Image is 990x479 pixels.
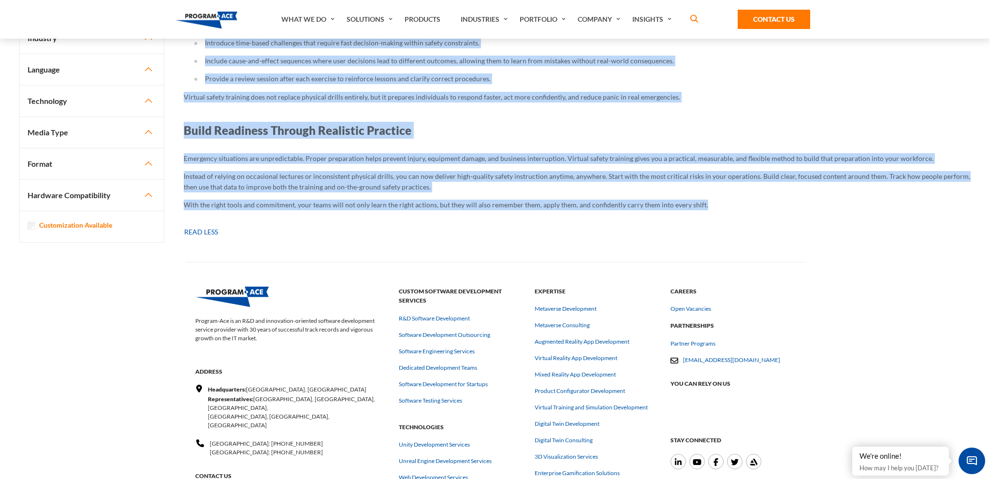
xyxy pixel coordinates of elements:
p: Virtual safety training does not replace physical drills entirely, but it prepares individuals to... [184,92,971,102]
button: Hardware Compatibility [20,180,164,211]
p: How may I help you [DATE]? [859,462,942,474]
a: Mixed Reality App Development [535,370,616,379]
p: Instead of relying on occasional lectures or inconsistent physical drills, you can now deliver hi... [184,171,971,192]
strong: Careers [670,287,795,296]
a: Unity Development Services [399,440,470,449]
a: Virtual Training and Simulation Development [535,403,648,412]
div: [GEOGRAPHIC_DATA], [GEOGRAPHIC_DATA] [208,385,388,394]
strong: Expertise [535,287,659,296]
strong: Technologies [399,422,523,432]
a: Contact Us [738,10,810,29]
li: Include cause-and-effect sequences where user decisions lead to different outcomes, allowing them... [194,56,971,66]
button: Media Type [20,117,164,148]
li: Introduce time-based challenges that require fast decision-making within safety constraints. [194,38,971,48]
strong: Address [195,367,387,377]
a: Metaverse Consulting [535,321,590,330]
img: Program-Ace [176,12,237,29]
p: Program-Ace is an R&D and innovation-oriented software development service provider with 30 years... [195,307,387,352]
li: Provide a review session after each exercise to reinforce lessons and clarify correct procedures. [194,73,971,84]
div: [GEOGRAPHIC_DATA], [GEOGRAPHIC_DATA], [GEOGRAPHIC_DATA], [GEOGRAPHIC_DATA], [GEOGRAPHIC_DATA], [G... [208,394,388,430]
span: Chat Widget [959,448,985,474]
a: Software Testing Services [399,396,462,405]
div: We're online! [859,451,942,461]
a: Virtual Reality App Development [535,354,617,363]
button: Read Less [184,221,218,243]
a: 3D Visualization Services [535,452,598,461]
strong: Partnerships [670,321,795,331]
label: Customization Available [39,220,112,231]
h2: Build Readiness Through Realistic Practice [184,122,971,139]
input: Customization Available [28,222,35,230]
a: Custom Software Development Services [399,297,523,304]
a: Digital Twin Development [535,420,599,428]
a: Digital Twin Consulting [535,436,593,445]
button: Format [20,148,164,179]
a: [EMAIL_ADDRESS][DOMAIN_NAME] [683,356,780,363]
img: Program-Ace [195,287,269,307]
strong: Custom Software Development Services [399,287,523,305]
button: Technology [20,86,164,116]
p: Emergency situations are unpredictable. Proper preparation helps prevent injury, equipment damage... [184,153,971,164]
a: Metaverse Development [535,305,597,313]
button: Language [20,54,164,85]
strong: Stay connected [670,435,795,445]
strong: Headquarters: [208,385,246,394]
a: Open Vacancies [670,305,711,313]
a: Software Engineering Services [399,347,475,356]
a: Technologies [399,423,523,431]
a: Product Configurator Development [535,387,625,395]
span: [GEOGRAPHIC_DATA]: [PHONE_NUMBER] [210,440,323,447]
a: Enterprise Gamification Solutions [535,469,620,478]
strong: You can rely on us [670,379,795,389]
a: Software Development Outsourcing [399,331,490,339]
a: Expertise [535,288,659,295]
a: Augmented Reality App Development [535,337,629,346]
a: R&D Software Development [399,314,470,323]
a: Dedicated Development Teams [399,363,477,372]
a: Unreal Engine Development Services [399,457,492,465]
a: Software Development for Startups [399,380,488,389]
iframe: Program-Ace Clutch Review Widget 2 [670,397,795,421]
span: [GEOGRAPHIC_DATA]: [PHONE_NUMBER] [210,449,323,456]
strong: Representatives: [208,394,253,404]
a: Partner Programs [670,339,715,348]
